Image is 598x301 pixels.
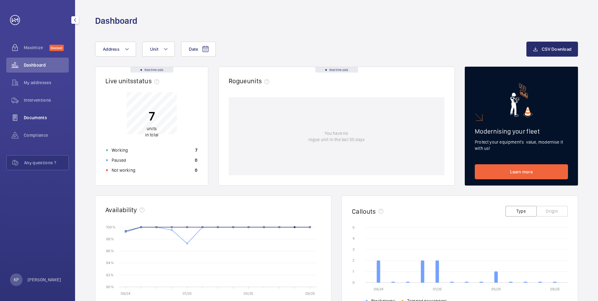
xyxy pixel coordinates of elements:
[106,225,115,229] text: 100 %
[103,47,119,52] span: Address
[505,206,537,217] button: Type
[352,280,355,285] text: 0
[28,277,61,283] p: [PERSON_NAME]
[510,83,533,117] img: marketing-card.svg
[195,157,197,163] p: 0
[491,287,501,291] text: 05/25
[229,77,272,85] h2: Rogue
[24,44,49,51] span: Maximize
[305,291,315,296] text: 09/25
[24,132,69,138] span: Compliance
[315,67,358,73] div: Real time data
[24,160,68,166] span: Any questions ?
[195,167,197,173] p: 0
[195,147,197,153] p: 7
[352,269,354,274] text: 1
[105,77,162,85] h2: Live units
[24,97,69,103] span: Interventions
[112,157,126,163] p: Paused
[475,164,568,179] a: Learn more
[150,47,158,52] span: Unit
[536,206,568,217] button: Origin
[147,126,157,131] span: units
[352,225,355,230] text: 5
[49,45,64,51] span: Discover
[189,47,198,52] span: Date
[352,247,355,252] text: 3
[308,130,365,143] p: You have no rogue unit in the last 30 days
[244,291,253,296] text: 05/25
[105,206,137,214] h2: Availability
[106,237,114,241] text: 98 %
[352,236,355,241] text: 4
[14,277,19,283] p: KP
[95,42,136,57] button: Address
[145,108,158,124] p: 7
[542,47,571,52] span: CSV Download
[475,127,568,135] h2: Modernising your fleet
[475,139,568,151] p: Protect your equipment's value, modernise it with us!
[112,167,135,173] p: Not working
[352,207,376,215] h2: Callouts
[550,287,560,291] text: 09/25
[142,42,175,57] button: Unit
[24,79,69,86] span: My addresses
[145,125,158,138] p: in total
[433,287,442,291] text: 01/25
[106,249,114,253] text: 96 %
[106,261,114,265] text: 94 %
[95,15,137,27] h1: Dashboard
[24,115,69,121] span: Documents
[374,287,383,291] text: 09/24
[106,273,114,277] text: 92 %
[133,77,162,85] span: status
[526,42,578,57] button: CSV Download
[112,147,128,153] p: Working
[181,42,216,57] button: Date
[352,258,354,263] text: 2
[183,291,192,296] text: 01/25
[121,291,130,296] text: 09/24
[130,67,173,73] div: Real time data
[24,62,69,68] span: Dashboard
[247,77,272,85] span: units
[106,284,114,289] text: 90 %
